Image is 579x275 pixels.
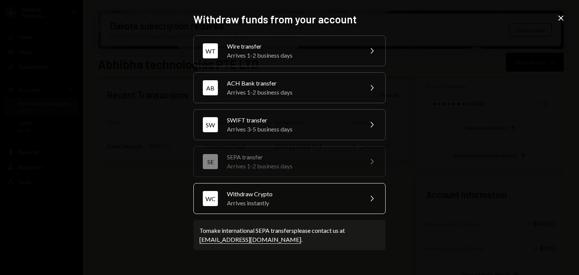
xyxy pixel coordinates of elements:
[227,88,358,97] div: Arrives 1-2 business days
[193,109,386,140] button: SWSWIFT transferArrives 3-5 business days
[203,191,218,206] div: WC
[193,35,386,66] button: WTWire transferArrives 1-2 business days
[193,146,386,177] button: SESEPA transferArrives 1-2 business days
[227,162,358,171] div: Arrives 1-2 business days
[199,226,380,244] div: To make international SEPA transfers please contact us at .
[193,12,386,27] h2: Withdraw funds from your account
[227,189,358,199] div: Withdraw Crypto
[227,79,358,88] div: ACH Bank transfer
[193,72,386,103] button: ABACH Bank transferArrives 1-2 business days
[227,199,358,208] div: Arrives instantly
[227,153,358,162] div: SEPA transfer
[199,236,301,244] a: [EMAIL_ADDRESS][DOMAIN_NAME]
[227,116,358,125] div: SWIFT transfer
[203,154,218,169] div: SE
[203,117,218,132] div: SW
[203,80,218,95] div: AB
[203,43,218,58] div: WT
[193,183,386,214] button: WCWithdraw CryptoArrives instantly
[227,125,358,134] div: Arrives 3-5 business days
[227,42,358,51] div: Wire transfer
[227,51,358,60] div: Arrives 1-2 business days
